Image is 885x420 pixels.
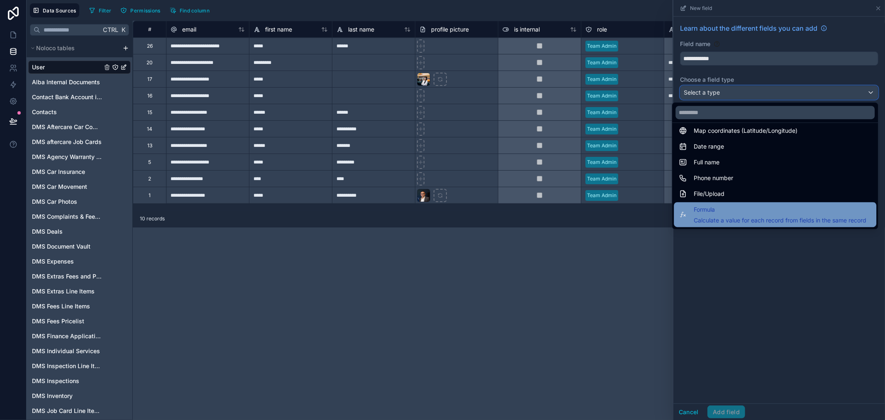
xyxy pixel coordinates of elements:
[32,138,102,146] span: DMS aftercare Job Cards
[180,7,210,14] span: Find column
[120,27,126,33] span: K
[28,61,131,74] div: User
[27,39,132,420] div: scrollable content
[587,159,617,166] div: Team Admin
[587,59,617,66] div: Team Admin
[28,105,131,119] div: Contacts
[694,173,733,183] span: Phone number
[99,7,112,14] span: Filter
[147,93,152,99] div: 16
[117,4,166,17] a: Permissions
[32,257,74,266] span: DMS Expenses
[694,205,866,215] span: Formula
[32,78,100,86] span: Alba Internal Documents
[32,123,102,131] span: DMS Aftercare Car Complaints
[86,4,115,17] button: Filter
[587,142,617,149] div: Team Admin
[28,225,131,238] div: DMS Deals
[32,302,90,310] span: DMS Fees Line Items
[28,195,131,208] div: DMS Car Photos
[140,215,165,222] span: 10 records
[587,42,617,50] div: Team Admin
[348,25,374,34] span: last name
[28,300,131,313] div: DMS Fees Line Items
[28,374,131,388] div: DMS Inspections
[597,25,607,34] span: role
[28,135,131,149] div: DMS aftercare Job Cards
[28,285,131,298] div: DMS Extras Line Items
[32,198,77,206] span: DMS Car Photos
[167,4,212,17] button: Find column
[32,272,102,281] span: DMS Extras Fees and Prices
[28,240,131,253] div: DMS Document Vault
[102,24,119,35] span: Ctrl
[32,317,84,325] span: DMS Fees Pricelist
[182,25,196,34] span: email
[32,377,79,385] span: DMS Inspections
[587,109,617,116] div: Team Admin
[28,255,131,268] div: DMS Expenses
[28,359,131,373] div: DMS Inspection Line Items
[28,76,131,89] div: Alba Internal Documents
[147,142,152,149] div: 13
[148,159,151,166] div: 5
[28,330,131,343] div: DMS Finance Applications
[514,25,540,34] span: is internal
[32,63,45,71] span: User
[28,315,131,328] div: DMS Fees Pricelist
[32,287,95,295] span: DMS Extras Line Items
[148,176,151,182] div: 2
[587,92,617,100] div: Team Admin
[32,183,87,191] span: DMS Car Movement
[32,108,57,116] span: Contacts
[694,216,866,225] span: Calculate a value for each record from fields in the same record
[28,210,131,223] div: DMS Complaints & Feedback
[28,90,131,104] div: Contact Bank Account information
[28,404,131,418] div: DMS Job Card Line Items
[36,44,75,52] span: Noloco tables
[149,192,151,199] div: 1
[694,157,719,167] span: Full name
[265,25,292,34] span: first name
[694,142,724,151] span: Date range
[32,242,90,251] span: DMS Document Vault
[32,407,102,415] span: DMS Job Card Line Items
[147,126,152,132] div: 14
[587,125,617,133] div: Team Admin
[32,212,102,221] span: DMS Complaints & Feedback
[147,43,153,49] div: 26
[147,76,152,83] div: 17
[130,7,160,14] span: Permissions
[146,59,153,66] div: 20
[32,362,102,370] span: DMS Inspection Line Items
[32,93,102,101] span: Contact Bank Account information
[32,227,63,236] span: DMS Deals
[694,189,724,199] span: File/Upload
[32,153,102,161] span: DMS Agency Warranty & Service Contract Validity
[587,192,617,199] div: Team Admin
[32,332,102,340] span: DMS Finance Applications
[28,344,131,358] div: DMS Individual Services
[30,3,79,17] button: Data Sources
[587,175,617,183] div: Team Admin
[28,180,131,193] div: DMS Car Movement
[117,4,163,17] button: Permissions
[28,150,131,164] div: DMS Agency Warranty & Service Contract Validity
[28,165,131,178] div: DMS Car Insurance
[28,120,131,134] div: DMS Aftercare Car Complaints
[147,109,152,116] div: 15
[32,347,100,355] span: DMS Individual Services
[431,25,469,34] span: profile picture
[28,42,119,54] button: Noloco tables
[587,76,617,83] div: Team Admin
[43,7,76,14] span: Data Sources
[32,168,85,176] span: DMS Car Insurance
[28,270,131,283] div: DMS Extras Fees and Prices
[694,126,797,136] span: Map coordinates (Latitude/Longitude)
[139,26,160,32] div: #
[28,389,131,403] div: DMS Inventory
[32,392,73,400] span: DMS Inventory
